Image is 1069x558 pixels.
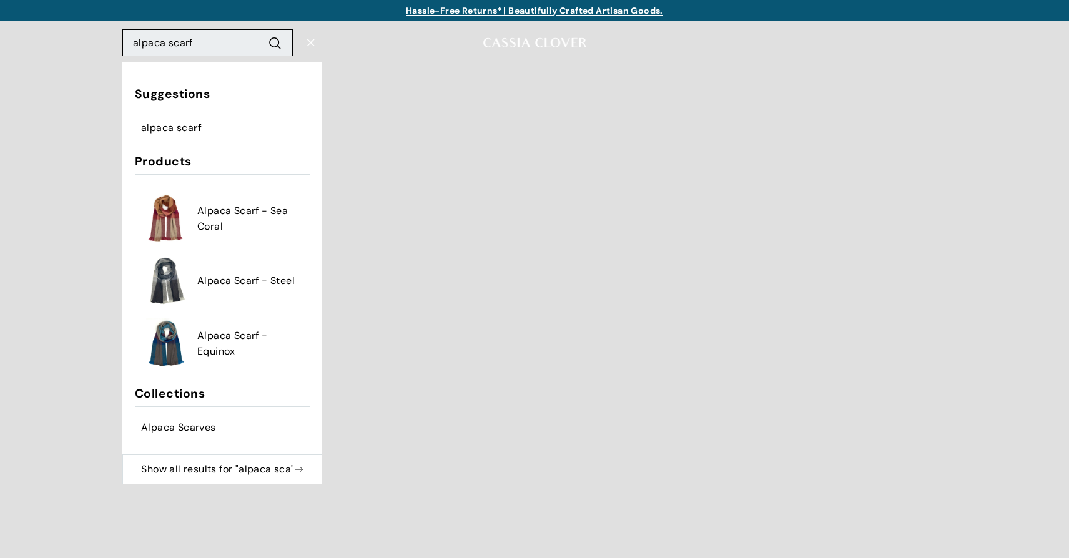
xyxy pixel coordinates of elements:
span: Alpaca Scarves [141,419,216,436]
span: Alpaca Scarf - Equinox [197,328,303,360]
span: rf [194,121,202,134]
button: Show all results for "alpaca sca" [122,454,322,484]
a: Alpaca Scarf - Sea Coral Alpaca Scarf - Sea Coral [141,193,303,243]
h3: Products [135,155,310,175]
a: Hassle-Free Returns* | Beautifully Crafted Artisan Goods. [406,5,663,16]
input: Search [122,29,293,57]
h3: Suggestions [135,87,310,107]
mark: alpaca sca [141,121,194,134]
h3: Collections [135,387,310,407]
span: Alpaca Scarf - Sea Coral [197,203,303,235]
img: Alpaca Scarf - Steel [141,256,191,306]
span: Alpaca Scarf - Steel [197,273,295,289]
a: alpaca scarf [141,120,303,136]
img: Alpaca Scarf - Equinox [141,318,191,368]
a: Alpaca Scarf - Steel Alpaca Scarf - Steel [141,256,303,306]
img: Alpaca Scarf - Sea Coral [141,193,191,243]
a: Alpaca Scarf - Equinox Alpaca Scarf - Equinox [141,318,303,368]
a: Alpaca Scarves [141,419,303,436]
